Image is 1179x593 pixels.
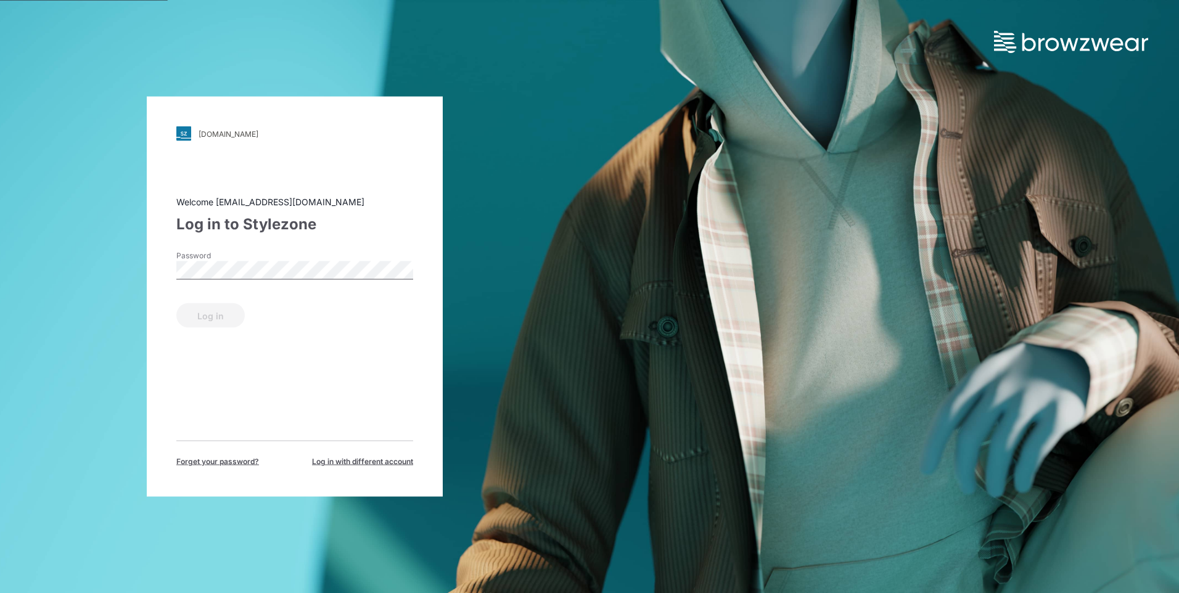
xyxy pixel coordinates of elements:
[176,213,413,235] div: Log in to Stylezone
[994,31,1148,53] img: browzwear-logo.73288ffb.svg
[176,250,263,261] label: Password
[176,456,259,467] span: Forget your password?
[176,126,191,141] img: svg+xml;base64,PHN2ZyB3aWR0aD0iMjgiIGhlaWdodD0iMjgiIHZpZXdCb3g9IjAgMCAyOCAyOCIgZmlsbD0ibm9uZSIgeG...
[199,129,258,138] div: [DOMAIN_NAME]
[176,195,413,208] div: Welcome [EMAIL_ADDRESS][DOMAIN_NAME]
[312,456,413,467] span: Log in with different account
[176,126,413,141] a: [DOMAIN_NAME]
